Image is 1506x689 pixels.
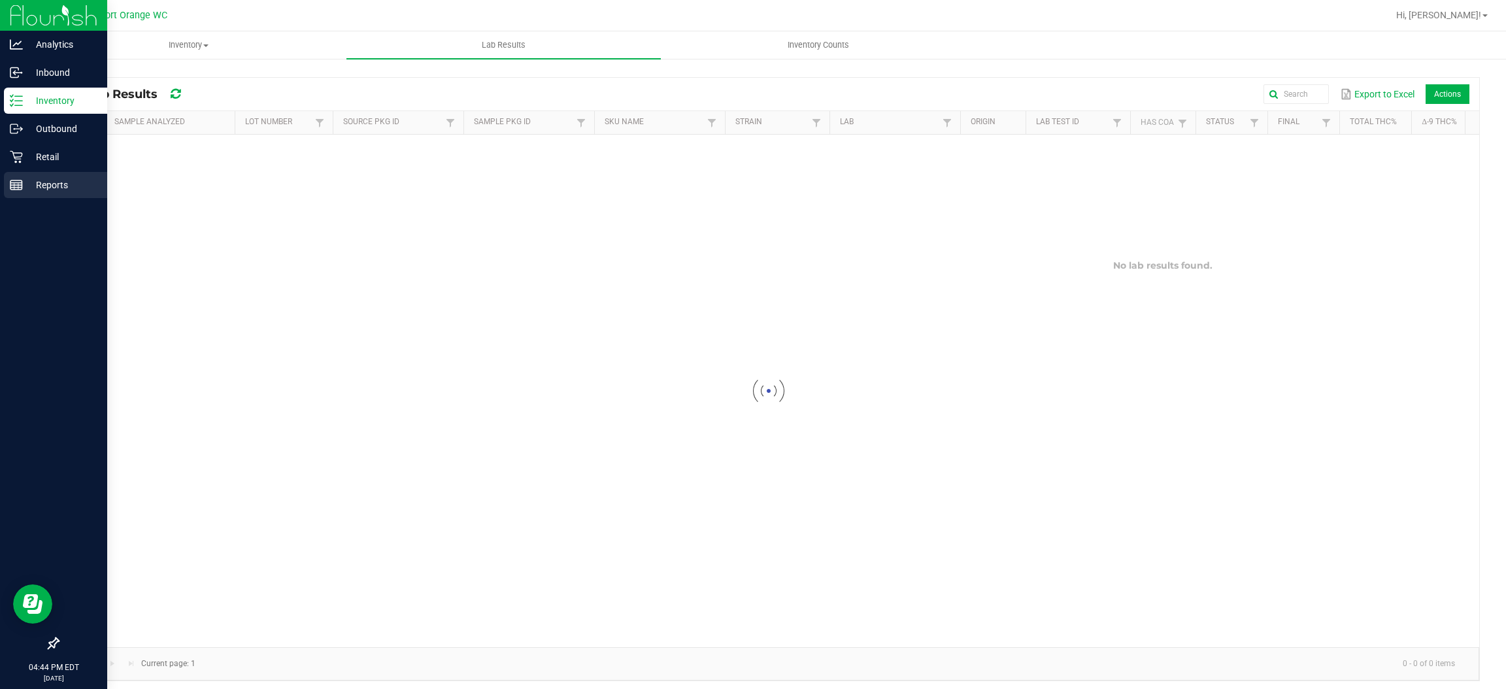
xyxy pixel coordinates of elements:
[605,117,703,127] a: SKU NameSortable
[735,117,808,127] a: StrainSortable
[840,117,939,127] a: LabSortable
[23,177,101,193] p: Reports
[573,114,589,131] a: Filter
[6,662,101,673] p: 04:44 PM EDT
[1350,117,1406,127] a: Total THC%Sortable
[6,673,101,683] p: [DATE]
[1109,114,1125,131] a: Filter
[32,39,346,51] span: Inventory
[1318,114,1334,131] a: Filter
[661,31,976,59] a: Inventory Counts
[1036,117,1109,127] a: Lab Test IDSortable
[312,114,327,131] a: Filter
[23,65,101,80] p: Inbound
[68,83,216,105] div: All Lab Results
[13,584,52,624] iframe: Resource center
[704,114,720,131] a: Filter
[1130,111,1196,135] th: Has CoA
[770,39,867,51] span: Inventory Counts
[245,117,311,127] a: Lot NumberSortable
[1337,83,1418,105] button: Export to Excel
[10,150,23,163] inline-svg: Retail
[343,117,442,127] a: Source Pkg IDSortable
[10,66,23,79] inline-svg: Inbound
[99,10,167,21] span: Port Orange WC
[58,647,1479,681] kendo-pager: Current page: 1
[1396,10,1481,20] span: Hi, [PERSON_NAME]!
[23,93,101,109] p: Inventory
[1247,114,1262,131] a: Filter
[23,121,101,137] p: Outbound
[464,39,543,51] span: Lab Results
[939,114,955,131] a: Filter
[10,122,23,135] inline-svg: Outbound
[23,37,101,52] p: Analytics
[10,178,23,192] inline-svg: Reports
[1278,117,1318,127] a: FinalSortable
[10,38,23,51] inline-svg: Analytics
[31,31,346,59] a: Inventory
[114,117,229,127] a: Sample AnalyzedSortable
[809,114,824,131] a: Filter
[23,149,101,165] p: Retail
[443,114,458,131] a: Filter
[971,117,1020,127] a: OriginSortable
[203,653,1465,675] kendo-pager-info: 0 - 0 of 0 items
[1263,84,1329,104] input: Search
[474,117,573,127] a: Sample Pkg IDSortable
[1426,84,1469,104] li: Actions
[10,94,23,107] inline-svg: Inventory
[1422,117,1478,127] a: ∆-9 THC%Sortable
[1206,117,1246,127] a: StatusSortable
[346,31,661,59] a: Lab Results
[1175,115,1190,131] a: Filter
